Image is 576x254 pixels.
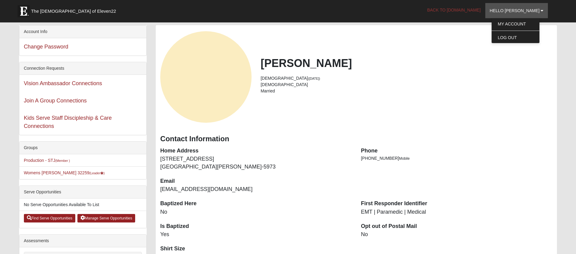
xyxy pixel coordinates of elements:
[160,245,352,253] dt: Shirt Size
[492,34,539,42] a: Log Out
[19,25,146,38] div: Account Info
[361,147,553,155] dt: Phone
[160,177,352,185] dt: Email
[261,75,552,82] li: [DEMOGRAPHIC_DATA]
[361,231,553,239] dd: No
[261,82,552,88] li: [DEMOGRAPHIC_DATA]
[160,31,252,123] a: View Fullsize Photo
[160,185,352,193] dd: [EMAIL_ADDRESS][DOMAIN_NAME]
[261,88,552,94] li: Married
[308,77,320,80] small: ([DATE])
[160,135,552,143] h3: Contact Information
[19,186,146,199] div: Serve Opportunities
[423,2,485,18] a: Back to [DOMAIN_NAME]
[160,155,352,171] dd: [STREET_ADDRESS] [GEOGRAPHIC_DATA][PERSON_NAME]-5973
[55,159,70,162] small: (Member )
[399,156,410,161] span: Mobile
[160,200,352,208] dt: Baptized Here
[490,8,540,13] span: Hello [PERSON_NAME]
[24,98,87,104] a: Join A Group Connections
[19,142,146,154] div: Groups
[361,200,553,208] dt: First Responder Identifier
[31,8,116,14] span: The [DEMOGRAPHIC_DATA] of Eleven22
[24,170,105,175] a: Womens [PERSON_NAME] 32259(Leader)
[261,57,552,70] h2: [PERSON_NAME]
[24,214,76,222] a: Find Serve Opportunities
[160,147,352,155] dt: Home Address
[19,199,146,211] li: No Serve Opportunities Available To List
[160,222,352,230] dt: Is Baptized
[18,5,30,17] img: Eleven22 logo
[492,20,539,28] a: My Account
[89,171,105,175] small: (Leader )
[485,3,548,18] a: Hello [PERSON_NAME]
[24,158,70,163] a: Production - STJ(Member )
[24,115,112,129] a: Kids Serve Staff Discipleship & Care Connections
[24,44,68,50] a: Change Password
[19,235,146,247] div: Assessments
[19,62,146,75] div: Connection Requests
[160,208,352,216] dd: No
[361,155,553,162] li: [PHONE_NUMBER]
[361,222,553,230] dt: Opt out of Postal Mail
[24,80,102,86] a: Vision Ambassador Connections
[160,231,352,239] dd: Yes
[77,214,135,222] a: Manage Serve Opportunities
[15,2,135,17] a: The [DEMOGRAPHIC_DATA] of Eleven22
[361,208,553,216] dd: EMT | Paramedic | Medical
